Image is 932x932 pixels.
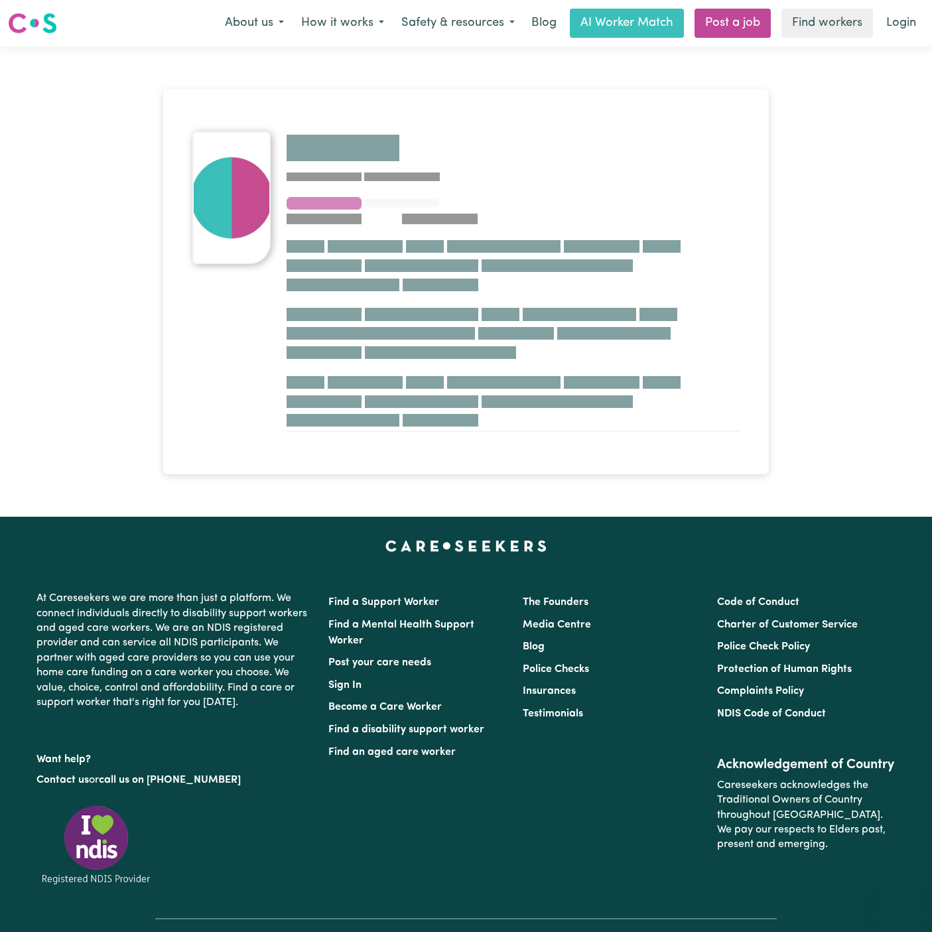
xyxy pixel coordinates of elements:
a: Police Check Policy [717,641,810,652]
a: Careseekers home page [385,541,547,551]
a: Complaints Policy [717,686,804,697]
a: Find an aged care worker [328,747,456,758]
p: At Careseekers we are more than just a platform. We connect individuals directly to disability su... [36,586,312,715]
a: Sign In [328,680,362,691]
a: Insurances [523,686,576,697]
a: Become a Care Worker [328,702,442,712]
a: AI Worker Match [570,9,684,38]
img: Registered NDIS provider [36,803,156,886]
a: Blog [523,641,545,652]
a: Post your care needs [328,657,431,668]
a: Charter of Customer Service [717,620,858,630]
a: Find a Mental Health Support Worker [328,620,474,646]
a: Protection of Human Rights [717,664,852,675]
a: Find a Support Worker [328,597,439,608]
a: Code of Conduct [717,597,799,608]
a: call us on [PHONE_NUMBER] [99,775,241,785]
iframe: Button to launch messaging window [879,879,921,921]
a: Careseekers logo [8,8,57,38]
a: Contact us [36,775,89,785]
a: The Founders [523,597,588,608]
img: Careseekers logo [8,11,57,35]
p: or [36,767,312,793]
a: Post a job [695,9,771,38]
a: Find workers [781,9,873,38]
a: Find a disability support worker [328,724,484,735]
a: Blog [523,9,565,38]
a: Police Checks [523,664,589,675]
button: Safety & resources [393,9,523,37]
a: NDIS Code of Conduct [717,708,826,719]
h2: Acknowledgement of Country [717,757,896,773]
a: Login [878,9,924,38]
button: About us [216,9,293,37]
a: Testimonials [523,708,583,719]
p: Want help? [36,747,312,767]
p: Careseekers acknowledges the Traditional Owners of Country throughout [GEOGRAPHIC_DATA]. We pay o... [717,773,896,858]
a: Media Centre [523,620,591,630]
button: How it works [293,9,393,37]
